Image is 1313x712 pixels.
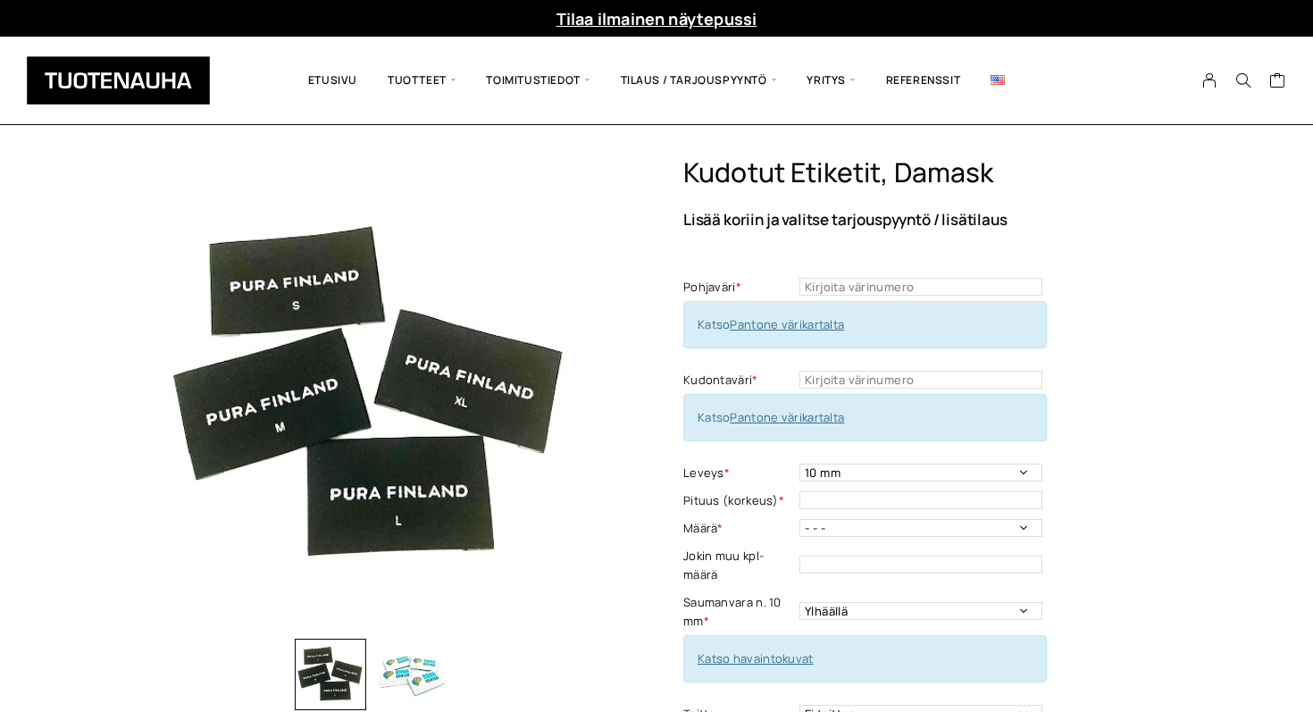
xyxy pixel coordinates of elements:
[799,278,1042,296] input: Kirjoita värinumero
[375,639,447,710] img: Kudotut etiketit, Damask 2
[1269,71,1286,93] a: Cart
[372,50,471,111] span: Tuotteet
[683,464,795,482] label: Leveys
[871,50,976,111] a: Referenssit
[991,75,1005,85] img: English
[471,50,605,111] span: Toimitustiedot
[683,593,795,631] label: Saumanvara n. 10 mm
[27,56,210,105] img: Tuotenauha Oy
[293,50,372,111] a: Etusivu
[698,650,814,666] a: Katso havaintokuvat
[730,316,844,332] a: Pantone värikartalta
[791,50,870,111] span: Yritys
[683,212,1179,227] p: Lisää koriin ja valitse tarjouspyyntö / lisätilaus
[683,519,795,538] label: Määrä
[683,491,795,510] label: Pituus (korkeus)
[799,371,1042,389] input: Kirjoita värinumero
[698,409,844,425] span: Katso
[698,316,844,332] span: Katso
[683,371,795,390] label: Kudontaväri
[730,409,844,425] a: Pantone värikartalta
[1226,72,1260,88] button: Search
[683,547,795,584] label: Jokin muu kpl-määrä
[134,156,607,630] img: Tuotenauha Kudotut etiketit, Damask
[606,50,792,111] span: Tilaus / Tarjouspyyntö
[683,156,1179,189] h1: Kudotut etiketit, Damask
[683,278,795,297] label: Pohjaväri
[1192,72,1227,88] a: My Account
[556,8,757,29] a: Tilaa ilmainen näytepussi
